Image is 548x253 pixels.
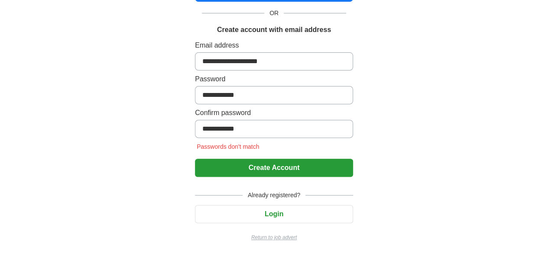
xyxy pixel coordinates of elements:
a: Login [195,210,353,218]
label: Password [195,74,353,84]
label: Email address [195,40,353,51]
button: Create Account [195,159,353,177]
a: Return to job advert [195,234,353,241]
span: OR [264,9,284,18]
h1: Create account with email address [217,25,331,35]
label: Confirm password [195,108,353,118]
span: Passwords don't match [195,143,261,150]
span: Already registered? [243,191,305,200]
button: Login [195,205,353,223]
